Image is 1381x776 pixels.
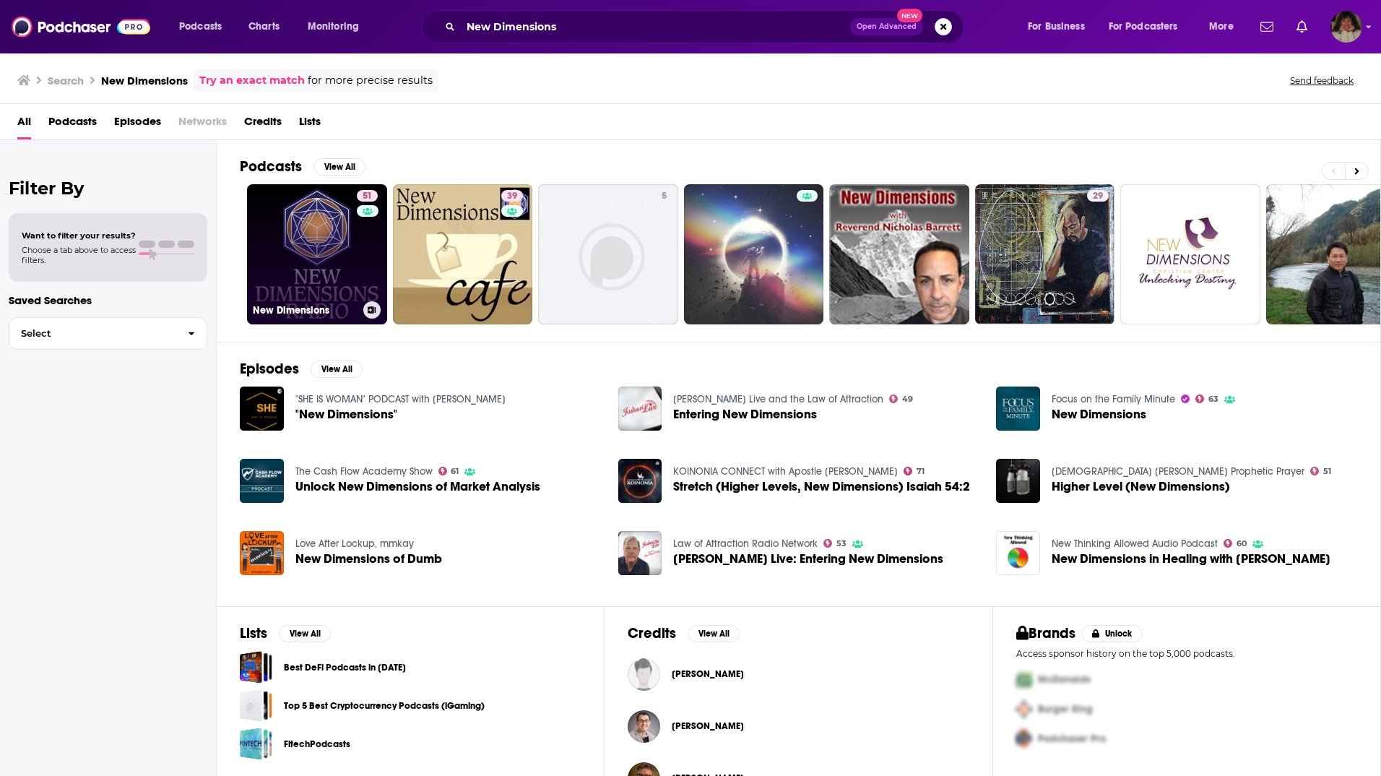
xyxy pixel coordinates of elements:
span: 29 [1093,189,1103,204]
span: Higher Level (New Dimensions) [1052,480,1230,493]
span: Choose a tab above to access filters. [22,245,136,265]
h2: Brands [1016,624,1076,642]
a: Law of Attraction Radio Network [673,538,818,550]
img: Joshua Live: Entering New Dimensions [618,531,662,575]
img: Third Pro Logo [1010,724,1038,754]
a: Apostle Joshua Selman Prophetic Prayer [1052,465,1304,478]
a: 61 [438,467,459,475]
a: Top 5 Best Cryptocurrency Podcasts (iGaming) [284,698,485,714]
img: "New Dimensions" [240,387,284,431]
span: Want to filter your results? [22,230,136,241]
span: Select [9,329,176,338]
button: Send feedback [1286,74,1358,87]
p: Access sponsor history on the top 5,000 podcasts. [1016,648,1357,659]
img: New Dimensions of Dumb [240,531,284,575]
span: Lists [299,110,321,139]
h2: Lists [240,624,267,642]
span: [PERSON_NAME] Live: Entering New Dimensions [673,553,943,565]
p: Saved Searches [9,293,207,307]
a: 29 [975,184,1115,324]
a: 39 [393,184,533,324]
a: Charts [239,15,288,38]
a: Love After Lockup, mmkay [295,538,414,550]
span: Open Advanced [857,23,917,30]
span: All [17,110,31,139]
span: 63 [1208,396,1218,402]
a: ListsView All [240,624,331,642]
a: Joshua Live: Entering New Dimensions [673,553,943,565]
a: "SHE IS WOMAN" PODCAST with Mbalenhle Khanyile [295,393,506,405]
a: PodcastsView All [240,158,365,176]
span: New Dimensions of Dumb [295,553,442,565]
img: Orla Hopkins [628,658,660,691]
span: [PERSON_NAME] [672,720,744,732]
img: First Pro Logo [1010,665,1038,694]
span: FitechPodcasts [240,728,272,760]
a: 29 [1087,190,1109,202]
button: open menu [1199,15,1252,38]
a: EpisodesView All [240,360,363,378]
a: 60 [1224,539,1247,548]
a: New Dimensions in Healing with William Bengston [996,531,1040,575]
a: Higher Level (New Dimensions) [996,459,1040,503]
img: Second Pro Logo [1010,694,1038,724]
span: Entering New Dimensions [673,408,817,421]
a: Best DeFi Podcasts in 2022 [240,651,272,684]
a: 39 [501,190,523,202]
span: Burger King [1038,703,1093,715]
img: User Profile [1330,11,1362,43]
span: For Business [1028,17,1085,37]
a: Van Jackson [672,720,744,732]
span: Stretch (Higher Levels, New Dimensions) Isaiah 54:2 [673,480,970,493]
span: Monitoring [308,17,359,37]
img: Stretch (Higher Levels, New Dimensions) Isaiah 54:2 [618,459,662,503]
a: 51 [357,190,378,202]
span: Networks [178,110,227,139]
span: More [1209,17,1234,37]
img: Entering New Dimensions [618,387,662,431]
h2: Credits [628,624,676,642]
a: Show notifications dropdown [1255,14,1279,39]
a: Top 5 Best Cryptocurrency Podcasts (iGaming) [240,689,272,722]
a: Podcasts [48,110,97,139]
button: View All [313,158,365,176]
span: McDonalds [1038,673,1091,686]
span: 51 [1323,468,1331,475]
button: View All [279,625,331,642]
img: Van Jackson [628,710,660,743]
span: 51 [363,189,372,204]
h3: Search [48,74,84,87]
button: open menu [298,15,378,38]
a: Try an exact match [199,72,305,89]
span: Unlock New Dimensions of Market Analysis [295,480,540,493]
a: 49 [889,395,913,403]
span: for more precise results [308,72,433,89]
a: New Dimensions in Healing with William Bengston [1052,553,1330,565]
span: New [897,9,923,22]
a: "New Dimensions" [295,408,397,421]
img: New Dimensions [996,387,1040,431]
button: Open AdvancedNew [850,18,923,35]
a: Best DeFi Podcasts in [DATE] [284,660,406,676]
span: New Dimensions in Healing with [PERSON_NAME] [1052,553,1330,565]
a: 71 [904,467,925,475]
a: New Thinking Allowed Audio Podcast [1052,538,1218,550]
a: Orla Hopkins [672,668,744,680]
a: Credits [244,110,282,139]
h3: New Dimensions [101,74,188,87]
a: 51New Dimensions [247,184,387,324]
a: 5 [538,184,678,324]
h2: Episodes [240,360,299,378]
